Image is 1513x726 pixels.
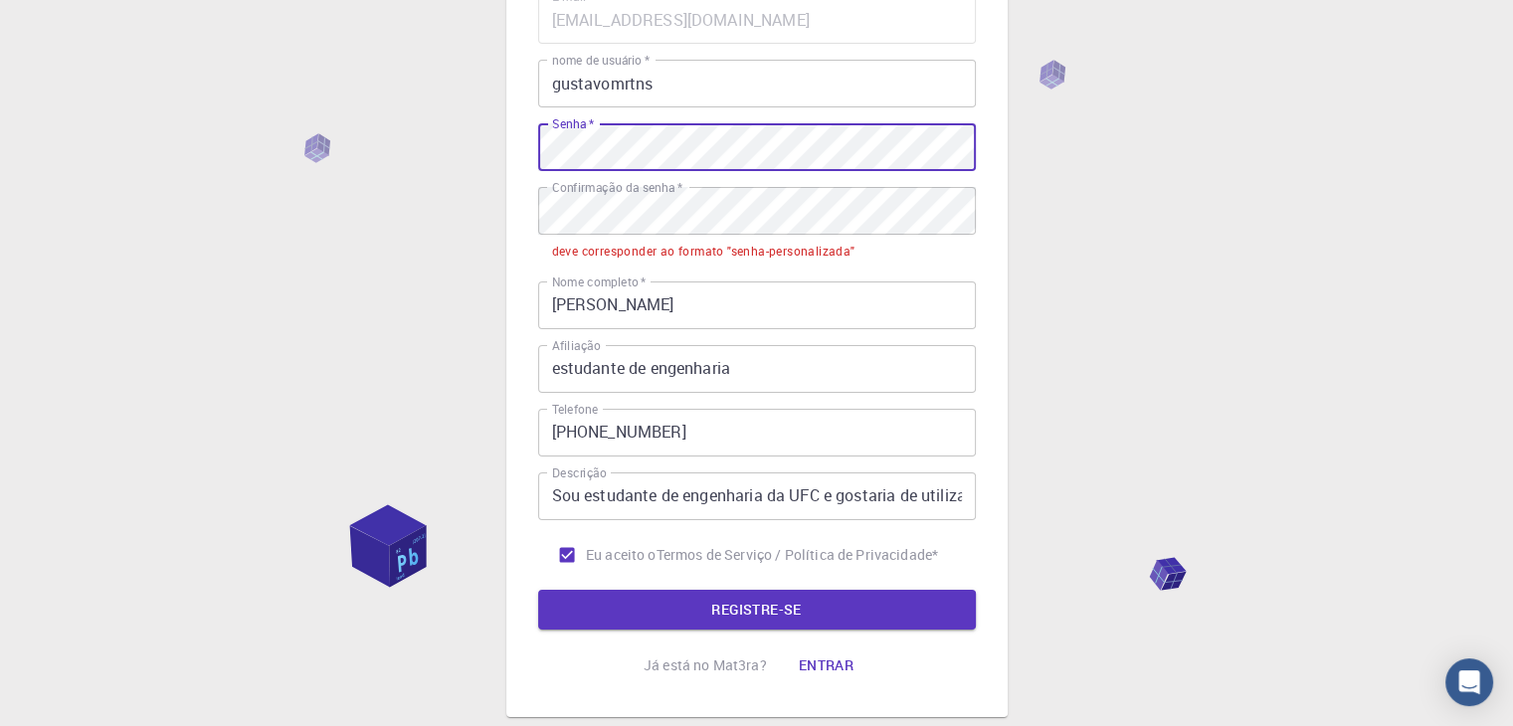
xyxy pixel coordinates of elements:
[799,655,853,674] font: Entrar
[657,545,939,565] a: Termos de Serviço / Política de Privacidade*
[552,52,642,69] font: nome de usuário
[711,600,801,619] font: REGISTRE-SE
[552,337,601,354] font: Afiliação
[644,655,767,674] font: Já está no Mat3ra?
[552,243,855,259] font: deve corresponder ao formato "senha-personalizada"
[586,545,657,564] font: Eu aceito o
[552,273,639,290] font: Nome completo
[552,401,598,418] font: Telefone
[552,464,607,481] font: Descrição
[552,179,675,196] font: Confirmação da senha
[783,645,869,685] button: Entrar
[538,590,976,630] button: REGISTRE-SE
[552,115,586,132] font: Senha
[1445,658,1493,706] div: Abra o Intercom Messenger
[657,545,932,564] font: Termos de Serviço / Política de Privacidade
